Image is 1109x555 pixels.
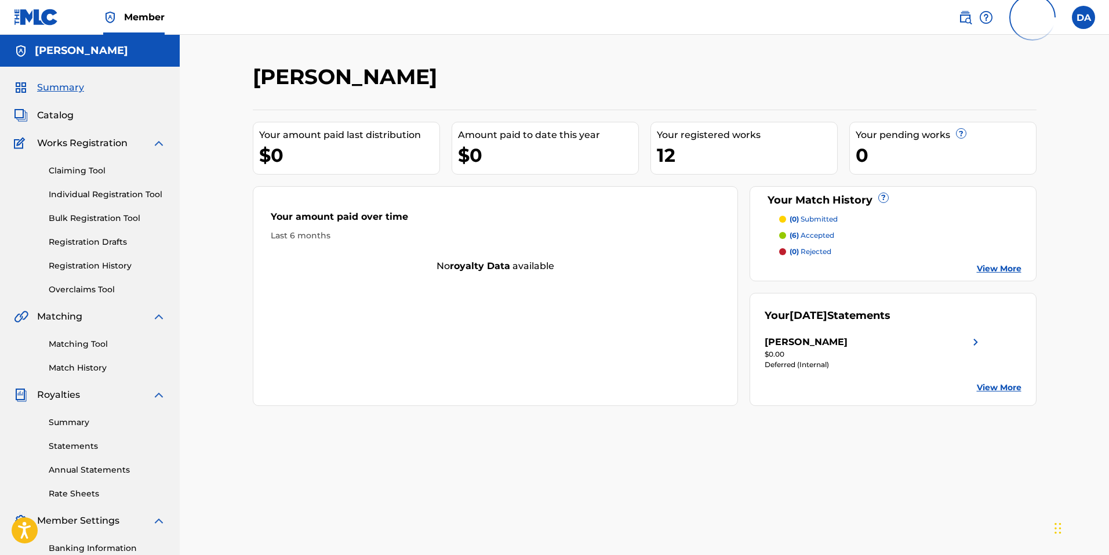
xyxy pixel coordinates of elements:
span: Member [124,10,165,24]
img: Top Rightsholder [103,10,117,24]
span: Works Registration [37,136,128,150]
div: $0.00 [765,349,983,360]
span: Member Settings [37,514,119,528]
span: ? [957,129,966,138]
img: help [979,10,993,24]
a: Match History [49,362,166,374]
a: View More [977,382,1021,394]
div: [PERSON_NAME] [765,335,848,349]
a: (0) rejected [779,246,1021,257]
img: expand [152,388,166,402]
div: $0 [458,142,638,168]
div: Last 6 months [271,230,721,242]
a: View More [977,263,1021,275]
img: Member Settings [14,514,28,528]
img: MLC Logo [14,9,59,26]
img: search [958,10,972,24]
p: rejected [790,246,831,257]
div: Drag [1055,511,1061,546]
p: submitted [790,214,838,224]
iframe: Resource Center [1077,369,1109,462]
img: Catalog [14,108,28,122]
div: 0 [856,142,1036,168]
div: Deferred (Internal) [765,360,983,370]
a: (0) submitted [779,214,1021,224]
span: ? [879,193,888,202]
div: No available [253,259,738,273]
div: Amount paid to date this year [458,128,638,142]
a: Claiming Tool [49,165,166,177]
div: Your pending works [856,128,1036,142]
a: (6) accepted [779,230,1021,241]
img: Works Registration [14,136,29,150]
img: right chevron icon [969,335,983,349]
a: Registration History [49,260,166,272]
h5: David Bethel [35,44,128,57]
div: Your amount paid last distribution [259,128,439,142]
a: Registration Drafts [49,236,166,248]
img: expand [152,136,166,150]
a: Banking Information [49,542,166,554]
img: Accounts [14,44,28,58]
a: Individual Registration Tool [49,188,166,201]
a: Summary [49,416,166,429]
div: $0 [259,142,439,168]
span: [DATE] [790,309,827,322]
div: User Menu [1072,6,1095,29]
span: (6) [790,231,799,240]
a: [PERSON_NAME]right chevron icon$0.00Deferred (Internal) [765,335,983,370]
img: Matching [14,310,28,324]
iframe: Chat Widget [1051,499,1109,555]
div: Your registered works [657,128,837,142]
span: Matching [37,310,82,324]
span: (0) [790,247,799,256]
strong: royalty data [450,260,510,271]
div: Your amount paid over time [271,210,721,230]
div: 12 [657,142,837,168]
a: Matching Tool [49,338,166,350]
div: Your Statements [765,308,890,324]
span: Catalog [37,108,74,122]
a: Annual Statements [49,464,166,476]
a: Public Search [958,6,972,29]
img: Summary [14,81,28,95]
a: SummarySummary [14,81,84,95]
a: CatalogCatalog [14,108,74,122]
span: Summary [37,81,84,95]
div: Your Match History [765,193,1021,208]
img: expand [152,310,166,324]
span: Royalties [37,388,80,402]
img: expand [152,514,166,528]
a: Statements [49,440,166,452]
p: accepted [790,230,834,241]
a: Rate Sheets [49,488,166,500]
h2: [PERSON_NAME] [253,64,443,90]
a: Overclaims Tool [49,284,166,296]
div: Help [979,6,993,29]
img: Royalties [14,388,28,402]
span: (0) [790,215,799,223]
a: Bulk Registration Tool [49,212,166,224]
